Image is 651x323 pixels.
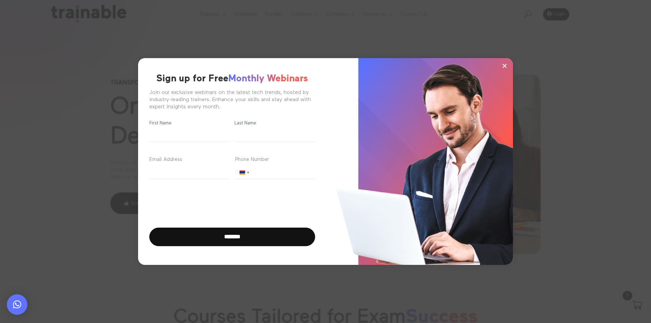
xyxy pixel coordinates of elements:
[228,74,308,83] span: Monthly Webinars
[234,120,315,127] label: Last Name
[149,193,253,219] iframe: reCAPTCHA
[502,60,507,71] span: ×
[271,158,291,162] span: (Required)
[499,60,510,71] button: ×
[235,166,251,179] button: Selected country
[149,89,315,110] div: Join our exclusive webinars on the latest tech trends, hosted by industry-leading trainers. Enhan...
[149,120,230,127] label: First Name
[235,156,315,163] label: Phone Number
[184,158,205,162] span: (Required)
[157,73,308,88] h2: Sign up for Free
[149,156,230,163] label: Email Address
